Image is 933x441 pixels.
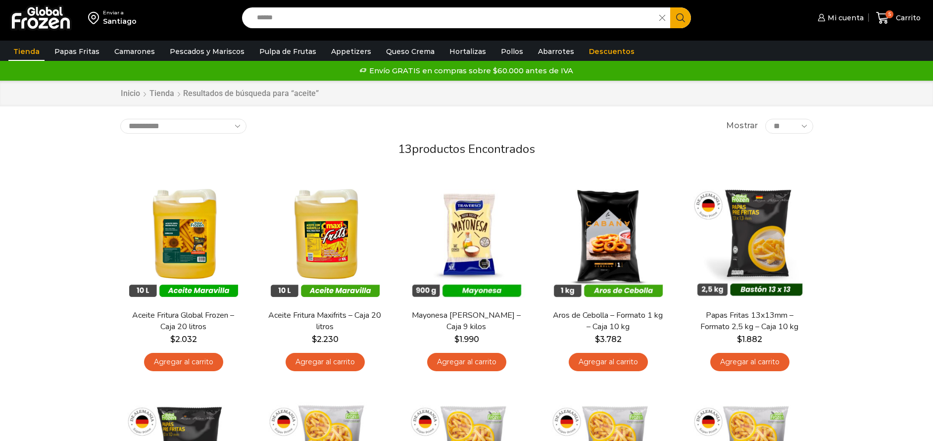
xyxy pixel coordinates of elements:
[165,42,249,61] a: Pescados y Mariscos
[170,335,175,344] span: $
[120,88,141,99] a: Inicio
[286,353,365,371] a: Agregar al carrito: “Aceite Fritura Maxifrits - Caja 20 litros”
[144,353,223,371] a: Agregar al carrito: “Aceite Fritura Global Frozen – Caja 20 litros”
[170,335,197,344] bdi: 2.032
[454,335,479,344] bdi: 1.990
[8,42,45,61] a: Tienda
[120,88,319,99] nav: Breadcrumb
[595,335,600,344] span: $
[412,141,535,157] span: productos encontrados
[444,42,491,61] a: Hortalizas
[398,141,412,157] span: 13
[874,6,923,30] a: 5 Carrito
[454,335,459,344] span: $
[103,16,137,26] div: Santiago
[825,13,864,23] span: Mi cuenta
[737,335,762,344] bdi: 1.882
[595,335,622,344] bdi: 3.782
[496,42,528,61] a: Pollos
[670,7,691,28] button: Search button
[533,42,579,61] a: Abarrotes
[326,42,376,61] a: Appetizers
[584,42,639,61] a: Descuentos
[149,88,175,99] a: Tienda
[885,10,893,18] span: 5
[737,335,742,344] span: $
[120,119,246,134] select: Pedido de la tienda
[726,120,758,132] span: Mostrar
[254,42,321,61] a: Pulpa de Frutas
[893,13,921,23] span: Carrito
[312,335,317,344] span: $
[88,9,103,26] img: address-field-icon.svg
[569,353,648,371] a: Agregar al carrito: “Aros de Cebolla - Formato 1 kg - Caja 10 kg”
[109,42,160,61] a: Camarones
[183,89,319,98] h1: Resultados de búsqueda para “aceite”
[268,310,382,333] a: Aceite Fritura Maxifrits – Caja 20 litros
[126,310,240,333] a: Aceite Fritura Global Frozen – Caja 20 litros
[103,9,137,16] div: Enviar a
[49,42,104,61] a: Papas Fritas
[427,353,506,371] a: Agregar al carrito: “Mayonesa Traverso - Caja 9 kilos”
[409,310,523,333] a: Mayonesa [PERSON_NAME] – Caja 9 kilos
[381,42,440,61] a: Queso Crema
[692,310,806,333] a: Papas Fritas 13x13mm – Formato 2,5 kg – Caja 10 kg
[312,335,339,344] bdi: 2.230
[815,8,864,28] a: Mi cuenta
[551,310,665,333] a: Aros de Cebolla – Formato 1 kg – Caja 10 kg
[710,353,789,371] a: Agregar al carrito: “Papas Fritas 13x13mm - Formato 2,5 kg - Caja 10 kg”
